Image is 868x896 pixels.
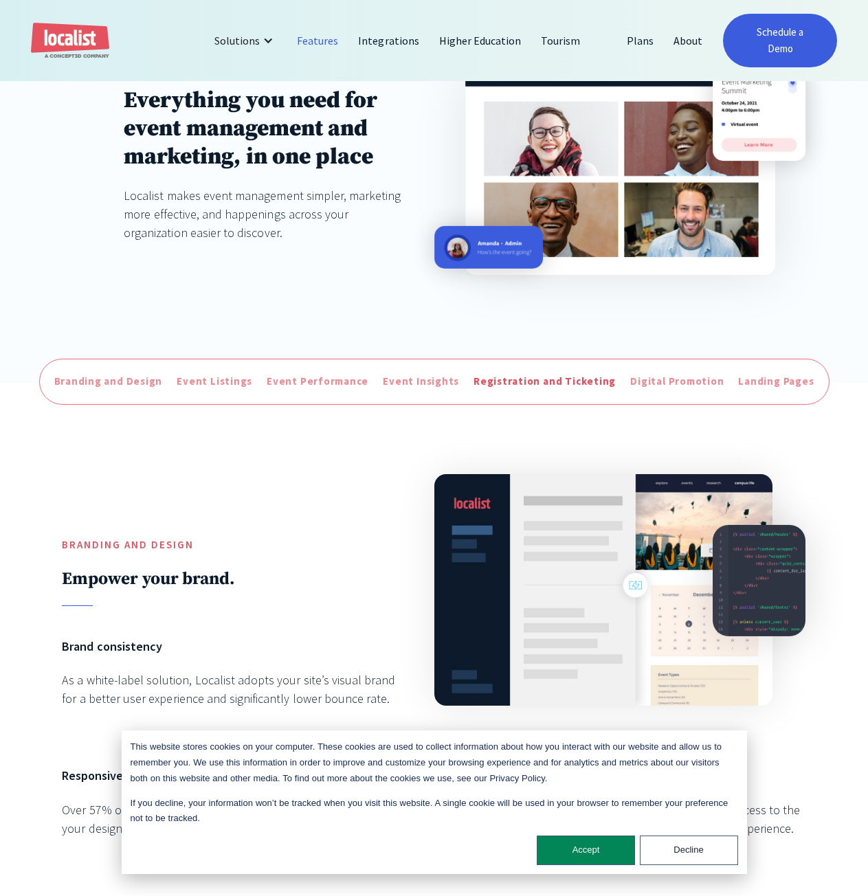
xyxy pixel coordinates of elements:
[173,370,256,393] a: Event Listings
[131,739,738,786] p: This website stores cookies on your computer. These cookies are used to collect information about...
[470,370,619,393] a: Registration and Ticketing
[62,568,403,590] h2: Empower your brand.
[214,32,260,49] div: Solutions
[131,796,738,827] p: If you decline, your information won’t be tracked when you visit this website. A single cookie wi...
[630,374,724,390] div: Digital Promotion
[287,24,348,57] a: Features
[124,87,403,171] h1: Everything you need for event management and marketing, in one place
[430,24,532,57] a: Higher Education
[62,766,403,785] h6: Responsive design
[348,24,429,57] a: Integrations
[723,14,837,67] a: Schedule a Demo
[122,730,747,874] div: Cookie banner
[735,370,817,393] a: Landing Pages
[54,374,163,390] div: Branding and Design
[62,671,403,708] div: As a white-label solution, Localist adopts your site’s visual brand for a better user experience ...
[738,374,814,390] div: Landing Pages
[62,637,403,656] h6: Brand consistency
[537,836,635,865] button: Accept
[474,374,616,390] div: Registration and Ticketing
[617,24,664,57] a: Plans
[640,836,738,865] button: Decline
[664,24,713,57] a: About
[383,374,459,390] div: Event Insights
[531,24,590,57] a: Tourism
[627,370,727,393] a: Digital Promotion
[177,374,252,390] div: Event Listings
[62,800,403,838] div: Over 57% of all web traffic is from mobile; Localist ensures that your design is consistent acros...
[379,370,463,393] a: Event Insights
[204,24,287,57] div: Solutions
[51,370,166,393] a: Branding and Design
[62,537,403,553] h5: Branding and Design
[124,186,403,242] div: Localist makes event management simpler, marketing more effective, and happenings across your org...
[31,23,109,59] a: home
[263,370,372,393] a: Event Performance
[267,374,368,390] div: Event Performance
